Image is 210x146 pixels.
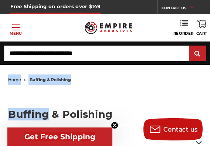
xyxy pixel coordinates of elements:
span: Reorder [173,31,194,36]
a: home [8,77,21,82]
span: Toggle menu [12,27,20,28]
button: Contact us [143,118,203,140]
p: Menu [10,31,22,36]
span: buffing & polishing [30,77,71,82]
a: CONTACT US [162,4,200,14]
button: Close teaser [111,122,118,129]
img: Empire Abrasives [85,19,132,37]
a: Reorder [173,20,194,36]
span: Get Free Shipping [24,132,95,141]
span: Contact us [163,126,198,133]
span: Cart [196,31,207,36]
a: Cart [196,20,207,36]
div: Get Free ShippingClose teaser [7,127,112,146]
h1: buffing & polishing [8,109,201,125]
